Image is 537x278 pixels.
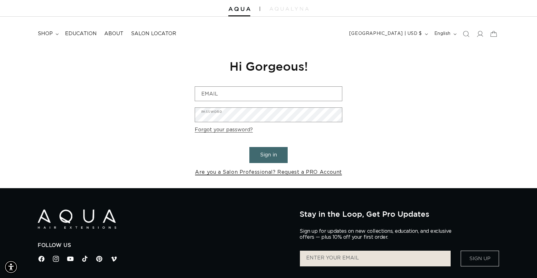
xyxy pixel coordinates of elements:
[65,30,97,37] span: Education
[34,27,61,41] summary: shop
[249,147,288,163] button: Sign in
[100,27,127,41] a: About
[61,27,100,41] a: Education
[127,27,180,41] a: Salon Locator
[195,58,342,74] h1: Hi Gorgeous!
[459,27,473,41] summary: Search
[38,210,116,229] img: Aqua Hair Extensions
[131,30,176,37] span: Salon Locator
[300,210,499,218] h2: Stay in the Loop, Get Pro Updates
[269,7,309,11] img: aqualyna.com
[4,260,18,274] div: Accessibility Menu
[452,210,537,278] iframe: Chat Widget
[195,168,342,177] a: Are you a Salon Professional? Request a PRO Account
[431,28,459,40] button: English
[38,30,53,37] span: shop
[345,28,431,40] button: [GEOGRAPHIC_DATA] | USD $
[195,125,253,134] a: Forgot your password?
[434,30,451,37] span: English
[228,7,250,11] img: Aqua Hair Extensions
[349,30,422,37] span: [GEOGRAPHIC_DATA] | USD $
[300,228,457,240] p: Sign up for updates on new collections, education, and exclusive offers — plus 10% off your first...
[195,87,342,101] input: Email
[300,251,451,266] input: ENTER YOUR EMAIL
[104,30,123,37] span: About
[38,242,290,249] h2: Follow Us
